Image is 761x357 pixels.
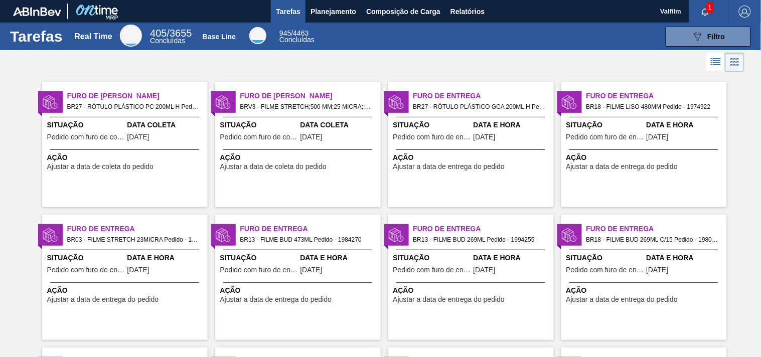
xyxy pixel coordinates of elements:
span: Concluídas [150,37,185,45]
span: Pedido com furo de entrega [393,266,471,274]
span: BR27 - RÓTULO PLÁSTICO PC 200ML H Pedido - 2003557 [67,101,200,112]
img: Logout [739,6,751,18]
span: 1 [706,2,714,13]
span: Data e Hora [474,120,551,130]
span: 02/09/2025 [300,133,323,141]
span: 945 [279,29,291,37]
span: Pedido com furo de entrega [220,266,298,274]
img: status [43,228,58,243]
span: Ajustar a data de entrega do pedido [566,296,678,303]
span: Data e Hora [474,253,551,263]
span: 405 [150,28,167,39]
span: Data e Hora [647,120,724,130]
span: Data e Hora [127,253,205,263]
button: Notificações [689,5,721,19]
span: Data Coleta [127,120,205,130]
span: Ação [220,285,378,296]
span: / 4463 [279,29,309,37]
button: Filtro [666,27,751,47]
span: Tarefas [276,6,300,18]
span: Planejamento [311,6,356,18]
div: Real Time [150,29,192,44]
span: Data e Hora [647,253,724,263]
span: Composição de Carga [366,6,440,18]
span: Ajustar a data de coleta do pedido [47,163,154,170]
span: Ação [47,285,205,296]
img: status [216,95,231,110]
span: Situação [566,120,644,130]
span: Ajustar a data de coleta do pedido [220,163,327,170]
span: BR03 - FILME STRETCH 23MICRA Pedido - 1997784 [67,234,200,245]
span: Situação [220,253,298,263]
span: Furo de Entrega [413,224,554,234]
span: Ajustar a data de entrega do pedido [393,296,505,303]
span: Situação [220,120,298,130]
span: Furo de Entrega [240,224,381,234]
span: Data e Hora [300,253,378,263]
span: Concluídas [279,36,315,44]
span: 31/08/2025, [474,133,496,141]
span: Situação [566,253,644,263]
span: BR13 - FILME BUD 269ML Pedido - 1994255 [413,234,546,245]
div: Visão em Cards [725,53,744,72]
img: status [389,228,404,243]
span: Ação [393,152,551,163]
span: Ajustar a data de entrega do pedido [393,163,505,170]
span: Furo de Coleta [240,91,381,101]
img: status [562,95,577,110]
span: Furo de Entrega [413,91,554,101]
span: Data Coleta [300,120,378,130]
span: 01/09/2025, [127,266,149,274]
span: BRV3 - FILME STRETCH;500 MM;25 MICRA;;FILMESTRE Pedido - 1998298 [240,101,373,112]
span: Furo de Entrega [67,224,208,234]
span: BR18 - FILME LISO 480MM Pedido - 1974922 [586,101,719,112]
span: Situação [393,253,471,263]
span: Ajustar a data de entrega do pedido [47,296,159,303]
span: 31/08/2025 [127,133,149,141]
span: Pedido com furo de entrega [566,266,644,274]
div: Visão em Lista [707,53,725,72]
span: Ação [47,152,205,163]
span: Relatórios [450,6,485,18]
span: Ação [566,152,724,163]
span: BR13 - FILME BUD 473ML Pedido - 1984270 [240,234,373,245]
img: status [216,228,231,243]
span: Pedido com furo de coleta [220,133,298,141]
span: BR27 - RÓTULO PLÁSTICO GCA 200ML H Pedido - 1996888 [413,101,546,112]
span: Pedido com furo de entrega [47,266,125,274]
span: Ação [566,285,724,296]
span: Pedido com furo de entrega [566,133,644,141]
span: Situação [393,120,471,130]
span: 01/09/2025, [647,133,669,141]
span: 02/09/2025, [300,266,323,274]
span: 01/09/2025, [647,266,669,274]
span: / 3655 [150,28,192,39]
span: Furo de Entrega [586,91,727,101]
img: status [43,95,58,110]
span: Furo de Entrega [586,224,727,234]
span: Ação [393,285,551,296]
span: Ajustar a data de entrega do pedido [566,163,678,170]
div: Real Time [120,25,142,47]
span: BR18 - FILME BUD 269ML C/15 Pedido - 1980569 [586,234,719,245]
div: Base Line [279,30,315,43]
span: Pedido com furo de coleta [47,133,125,141]
div: Base Line [249,27,266,44]
span: Situação [47,120,125,130]
span: Pedido com furo de entrega [393,133,471,141]
img: status [562,228,577,243]
span: Filtro [708,33,725,41]
span: Furo de Coleta [67,91,208,101]
div: Real Time [74,32,112,41]
span: Ajustar a data de entrega do pedido [220,296,332,303]
img: status [389,95,404,110]
img: TNhmsLtSVTkK8tSr43FrP2fwEKptu5GPRR3wAAAABJRU5ErkJggg== [13,7,61,16]
span: Situação [47,253,125,263]
div: Base Line [203,33,236,41]
span: 02/09/2025, [474,266,496,274]
span: Ação [220,152,378,163]
h1: Tarefas [10,31,63,42]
